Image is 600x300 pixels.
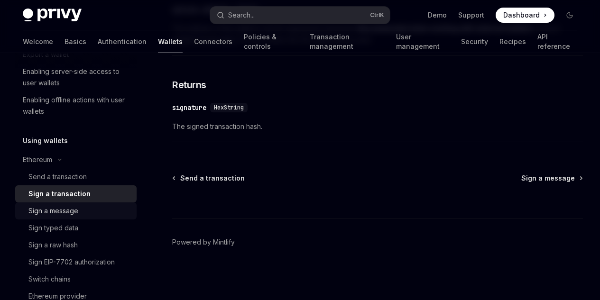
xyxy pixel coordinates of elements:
[28,256,115,268] div: Sign EIP-7702 authorization
[396,30,450,53] a: User management
[499,30,526,53] a: Recipes
[370,11,384,19] span: Ctrl K
[172,237,235,247] a: Powered by Mintlify
[521,173,575,183] span: Sign a message
[461,30,488,53] a: Security
[537,30,577,53] a: API reference
[28,171,87,182] div: Send a transaction
[310,30,385,53] a: Transaction management
[228,9,255,21] div: Search...
[23,9,82,22] img: dark logo
[28,273,71,285] div: Switch chains
[521,173,582,183] a: Sign a message
[15,202,137,219] a: Sign a message
[15,91,137,120] a: Enabling offline actions with user wallets
[15,185,137,202] a: Sign a transaction
[172,78,206,91] span: Returns
[15,254,137,271] a: Sign EIP-7702 authorization
[172,121,583,132] span: The signed transaction hash.
[15,219,137,236] a: Sign typed data
[23,66,131,89] div: Enabling server-side access to user wallets
[98,30,147,53] a: Authentication
[23,154,52,165] div: Ethereum
[23,94,131,117] div: Enabling offline actions with user wallets
[244,30,298,53] a: Policies & controls
[28,205,78,217] div: Sign a message
[15,63,137,91] a: Enabling server-side access to user wallets
[210,7,390,24] button: Search...CtrlK
[214,104,244,111] span: HexString
[15,236,137,254] a: Sign a raw hash
[65,30,86,53] a: Basics
[562,8,577,23] button: Toggle dark mode
[173,173,245,183] a: Send a transaction
[180,173,245,183] span: Send a transaction
[428,10,447,20] a: Demo
[458,10,484,20] a: Support
[496,8,554,23] a: Dashboard
[172,103,206,112] div: signature
[158,30,183,53] a: Wallets
[15,168,137,185] a: Send a transaction
[28,239,78,251] div: Sign a raw hash
[23,30,53,53] a: Welcome
[15,271,137,288] a: Switch chains
[194,30,232,53] a: Connectors
[23,135,68,146] h5: Using wallets
[28,222,78,234] div: Sign typed data
[503,10,540,20] span: Dashboard
[28,188,91,200] div: Sign a transaction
